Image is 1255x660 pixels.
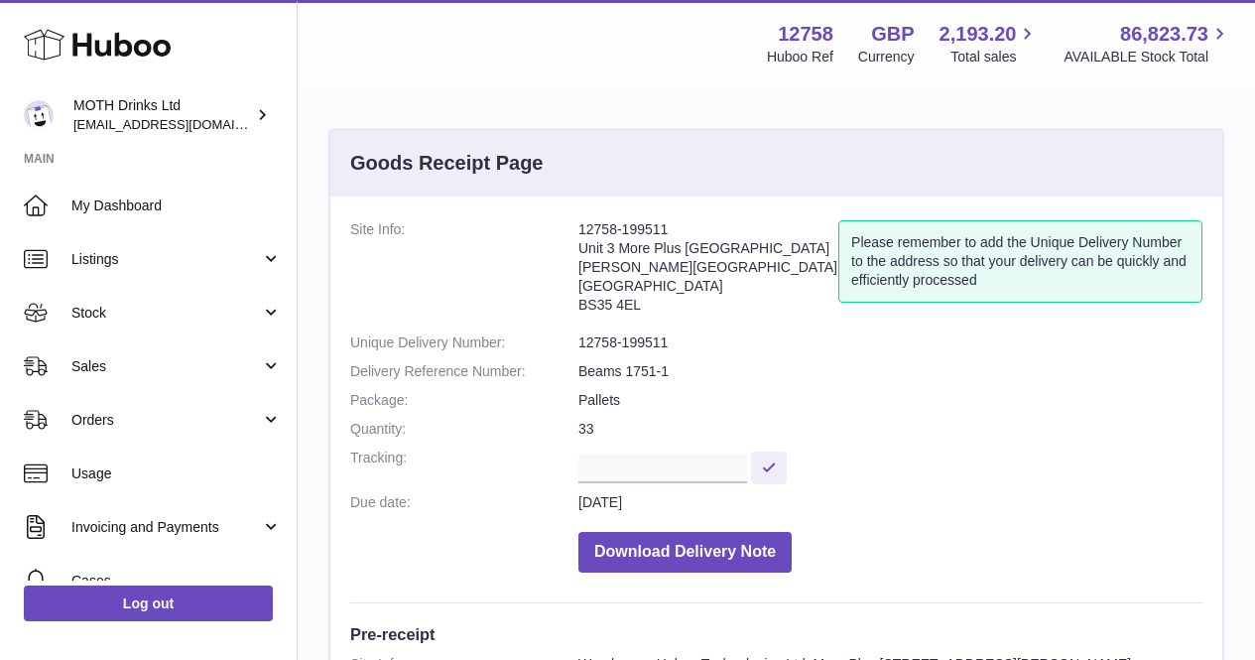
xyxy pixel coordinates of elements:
dt: Unique Delivery Number: [350,333,578,352]
span: Stock [71,304,261,323]
dd: 12758-199511 [578,333,1202,352]
div: Please remember to add the Unique Delivery Number to the address so that your delivery can be qui... [838,220,1202,303]
span: Sales [71,357,261,376]
div: Huboo Ref [767,48,833,66]
a: 86,823.73 AVAILABLE Stock Total [1064,21,1231,66]
span: Invoicing and Payments [71,518,261,537]
div: Currency [858,48,915,66]
strong: GBP [871,21,914,48]
h3: Goods Receipt Page [350,150,544,177]
span: 86,823.73 [1120,21,1208,48]
h3: Pre-receipt [350,623,1202,645]
span: AVAILABLE Stock Total [1064,48,1231,66]
dd: Pallets [578,391,1202,410]
dt: Quantity: [350,420,578,439]
span: My Dashboard [71,197,282,215]
dd: 33 [578,420,1202,439]
span: Orders [71,411,261,430]
dt: Site Info: [350,220,578,324]
span: Listings [71,250,261,269]
dt: Package: [350,391,578,410]
a: Log out [24,586,273,621]
span: 2,193.20 [940,21,1017,48]
div: MOTH Drinks Ltd [73,96,252,134]
dt: Tracking: [350,449,578,483]
a: 2,193.20 Total sales [940,21,1040,66]
address: 12758-199511 Unit 3 More Plus [GEOGRAPHIC_DATA] [PERSON_NAME][GEOGRAPHIC_DATA] [GEOGRAPHIC_DATA] ... [578,220,838,324]
dt: Due date: [350,493,578,512]
span: Usage [71,464,282,483]
span: Cases [71,572,282,591]
dt: Delivery Reference Number: [350,362,578,381]
button: Download Delivery Note [578,532,792,573]
img: orders@mothdrinks.com [24,100,54,130]
span: Total sales [950,48,1039,66]
dd: Beams 1751-1 [578,362,1202,381]
span: [EMAIL_ADDRESS][DOMAIN_NAME] [73,116,292,132]
strong: 12758 [778,21,833,48]
dd: [DATE] [578,493,1202,512]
